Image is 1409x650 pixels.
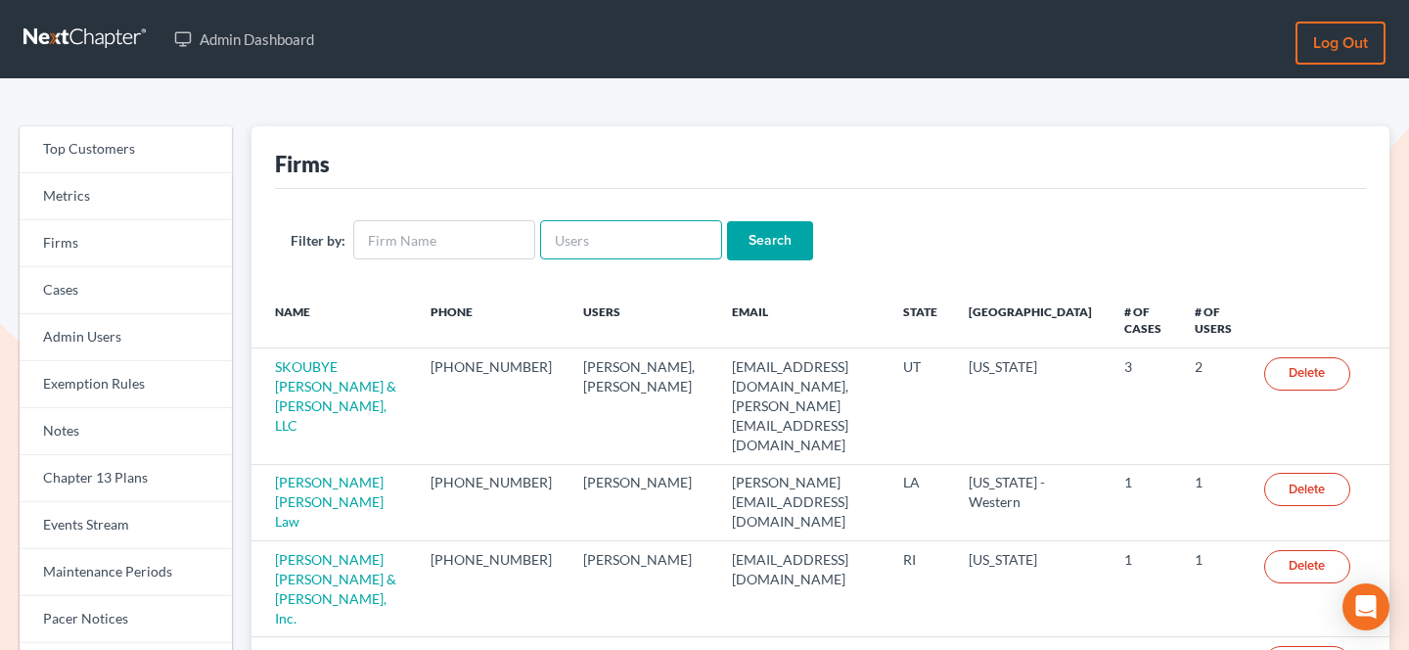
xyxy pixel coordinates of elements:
a: Chapter 13 Plans [20,455,232,502]
div: Firms [275,150,330,178]
td: 3 [1109,348,1178,464]
a: [PERSON_NAME] [PERSON_NAME] & [PERSON_NAME], Inc. [275,551,396,627]
td: [PERSON_NAME], [PERSON_NAME] [568,348,716,464]
a: Admin Users [20,314,232,361]
a: Delete [1264,550,1350,583]
td: 1 [1179,464,1249,540]
td: [US_STATE] - Western [953,464,1109,540]
a: Delete [1264,473,1350,506]
td: 1 [1109,541,1178,637]
a: Top Customers [20,126,232,173]
a: Cases [20,267,232,314]
div: Open Intercom Messenger [1342,583,1389,630]
a: Delete [1264,357,1350,391]
td: 2 [1179,348,1249,464]
td: UT [887,348,953,464]
a: [PERSON_NAME] [PERSON_NAME] Law [275,474,384,530]
th: # of Cases [1109,292,1178,348]
td: [PHONE_NUMBER] [415,348,568,464]
a: Metrics [20,173,232,220]
td: [US_STATE] [953,541,1109,637]
input: Users [540,220,722,259]
input: Search [727,221,813,260]
a: Admin Dashboard [164,22,324,57]
a: Log out [1295,22,1386,65]
label: Filter by: [291,230,345,251]
td: RI [887,541,953,637]
th: State [887,292,953,348]
a: Exemption Rules [20,361,232,408]
td: [EMAIL_ADDRESS][DOMAIN_NAME] [716,541,887,637]
a: SKOUBYE [PERSON_NAME] & [PERSON_NAME], LLC [275,358,396,434]
a: Maintenance Periods [20,549,232,596]
a: Pacer Notices [20,596,232,643]
input: Firm Name [353,220,535,259]
a: Firms [20,220,232,267]
th: # of Users [1179,292,1249,348]
td: [PERSON_NAME] [568,464,716,540]
th: Phone [415,292,568,348]
td: LA [887,464,953,540]
th: Email [716,292,887,348]
td: [PERSON_NAME] [568,541,716,637]
a: Events Stream [20,502,232,549]
a: Notes [20,408,232,455]
td: [US_STATE] [953,348,1109,464]
td: 1 [1109,464,1178,540]
th: Name [251,292,416,348]
td: 1 [1179,541,1249,637]
td: [PHONE_NUMBER] [415,464,568,540]
td: [PERSON_NAME][EMAIL_ADDRESS][DOMAIN_NAME] [716,464,887,540]
th: [GEOGRAPHIC_DATA] [953,292,1109,348]
th: Users [568,292,716,348]
td: [EMAIL_ADDRESS][DOMAIN_NAME], [PERSON_NAME][EMAIL_ADDRESS][DOMAIN_NAME] [716,348,887,464]
td: [PHONE_NUMBER] [415,541,568,637]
